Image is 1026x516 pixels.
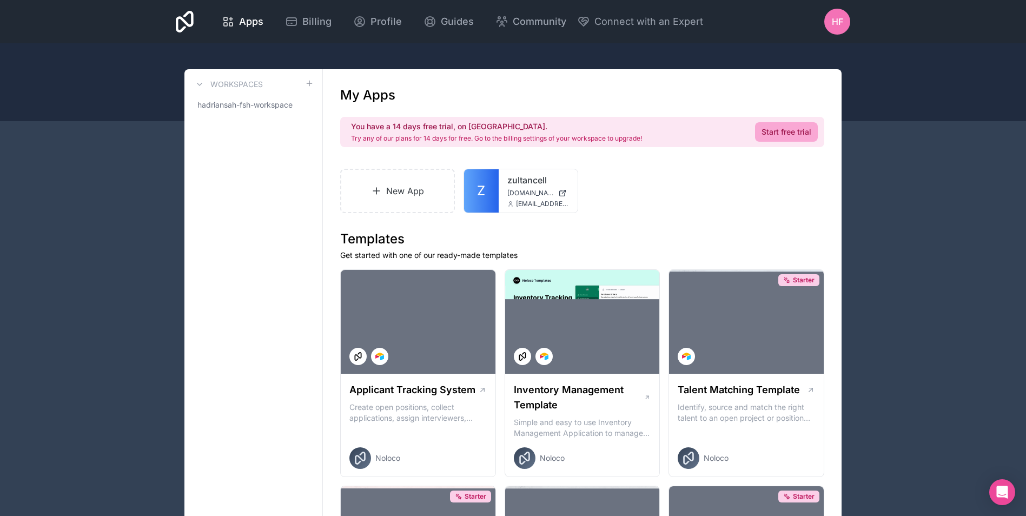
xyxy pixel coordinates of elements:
[375,352,384,361] img: Airtable Logo
[340,230,824,248] h1: Templates
[594,14,703,29] span: Connect with an Expert
[193,95,314,115] a: hadriansah-fsh-workspace
[540,453,565,464] span: Noloco
[832,15,843,28] span: hf
[507,189,569,197] a: [DOMAIN_NAME]
[239,14,263,29] span: Apps
[340,87,395,104] h1: My Apps
[213,10,272,34] a: Apps
[441,14,474,29] span: Guides
[276,10,340,34] a: Billing
[678,402,815,424] p: Identify, source and match the right talent to an open project or position with our Talent Matchi...
[507,174,569,187] a: zultancell
[351,121,642,132] h2: You have a 14 days free trial, on [GEOGRAPHIC_DATA].
[477,182,485,200] span: Z
[193,78,263,91] a: Workspaces
[340,169,455,213] a: New App
[516,200,569,208] span: [EMAIL_ADDRESS][DOMAIN_NAME]
[375,453,400,464] span: Noloco
[755,122,818,142] a: Start free trial
[345,10,411,34] a: Profile
[415,10,482,34] a: Guides
[507,189,554,197] span: [DOMAIN_NAME]
[577,14,703,29] button: Connect with an Expert
[370,14,402,29] span: Profile
[513,14,566,29] span: Community
[210,79,263,90] h3: Workspaces
[340,250,824,261] p: Get started with one of our ready-made templates
[793,276,815,285] span: Starter
[351,134,642,143] p: Try any of our plans for 14 days for free. Go to the billing settings of your workspace to upgrade!
[514,417,651,439] p: Simple and easy to use Inventory Management Application to manage your stock, orders and Manufact...
[465,492,486,501] span: Starter
[197,100,293,110] span: hadriansah-fsh-workspace
[302,14,332,29] span: Billing
[487,10,575,34] a: Community
[349,382,475,398] h1: Applicant Tracking System
[793,492,815,501] span: Starter
[678,382,800,398] h1: Talent Matching Template
[704,453,729,464] span: Noloco
[682,352,691,361] img: Airtable Logo
[540,352,548,361] img: Airtable Logo
[989,479,1015,505] div: Open Intercom Messenger
[464,169,499,213] a: Z
[349,402,487,424] p: Create open positions, collect applications, assign interviewers, centralise candidate feedback a...
[514,382,644,413] h1: Inventory Management Template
